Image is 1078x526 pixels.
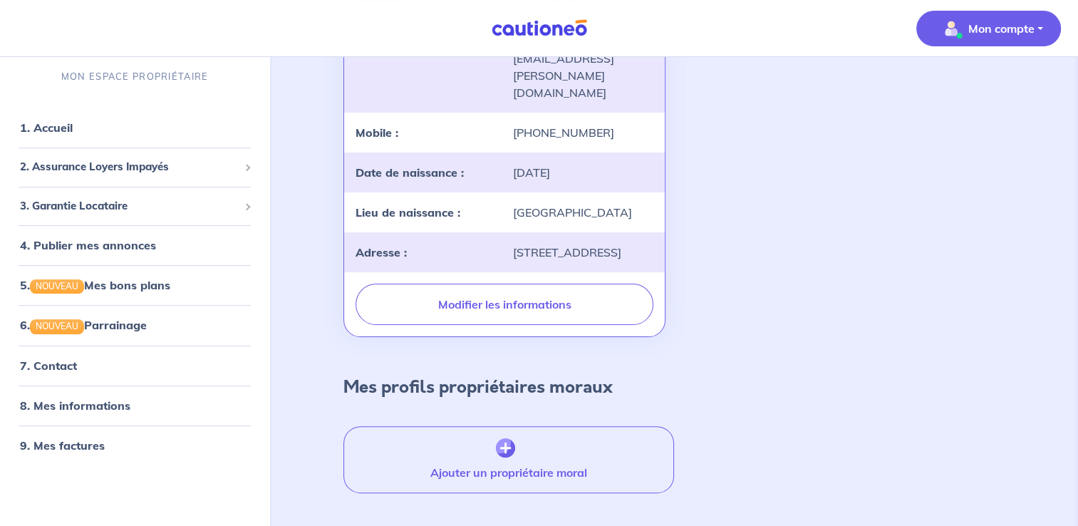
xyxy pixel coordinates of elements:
[356,165,464,180] strong: Date de naissance :
[6,271,264,299] div: 5.NOUVEAUMes bons plans
[6,113,264,142] div: 1. Accueil
[940,17,963,40] img: illu_account_valid_menu.svg
[916,11,1061,46] button: illu_account_valid_menu.svgMon compte
[343,377,613,398] h4: Mes profils propriétaires moraux
[20,278,170,292] a: 5.NOUVEAUMes bons plans
[486,19,593,37] img: Cautioneo
[504,124,662,141] div: [PHONE_NUMBER]
[504,164,662,181] div: [DATE]
[61,70,208,83] p: MON ESPACE PROPRIÉTAIRE
[504,33,662,101] div: [PERSON_NAME][EMAIL_ADDRESS][PERSON_NAME][DOMAIN_NAME]
[6,153,264,181] div: 2. Assurance Loyers Impayés
[356,125,398,140] strong: Mobile :
[6,231,264,259] div: 4. Publier mes annonces
[968,20,1035,37] p: Mon compte
[20,197,239,214] span: 3. Garantie Locataire
[20,438,105,452] a: 9. Mes factures
[20,358,77,372] a: 7. Contact
[356,284,653,325] button: Modifier les informations
[356,205,460,220] strong: Lieu de naissance :
[496,438,515,458] img: createProprietor
[6,192,264,220] div: 3. Garantie Locataire
[356,245,407,259] strong: Adresse :
[504,204,662,221] div: [GEOGRAPHIC_DATA]
[6,391,264,419] div: 8. Mes informations
[6,430,264,459] div: 9. Mes factures
[20,398,130,412] a: 8. Mes informations
[343,426,673,493] button: Ajouter un propriétaire moral
[20,238,156,252] a: 4. Publier mes annonces
[6,311,264,339] div: 6.NOUVEAUParrainage
[20,159,239,175] span: 2. Assurance Loyers Impayés
[20,120,73,135] a: 1. Accueil
[20,318,147,332] a: 6.NOUVEAUParrainage
[6,351,264,379] div: 7. Contact
[504,244,662,261] div: [STREET_ADDRESS]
